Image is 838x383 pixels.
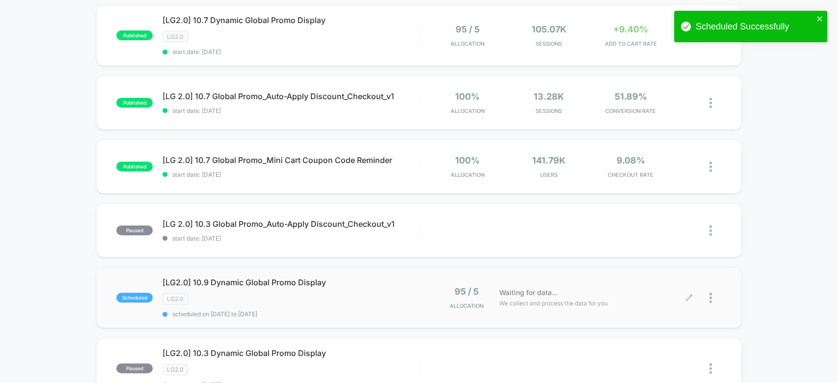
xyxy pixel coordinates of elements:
span: [LG2.0] 10.7 Dynamic Global Promo Display [162,15,418,25]
span: [LG 2.0] 10.7 Global Promo_Mini Cart Coupon Code Reminder [162,155,418,165]
span: LG2.0 [162,293,188,304]
span: Allocation [451,108,485,114]
img: close [709,293,712,303]
span: [LG2.0] 10.9 Dynamic Global Promo Display [162,277,418,287]
span: We collect and process the data for you [499,299,608,308]
span: start date: [DATE] [162,107,418,114]
span: scheduled [116,293,153,302]
span: [LG2.0] 10.3 Dynamic Global Promo Display [162,348,418,358]
span: start date: [DATE] [162,171,418,178]
span: Sessions [511,40,587,47]
span: +9.40% [613,24,648,34]
span: [LG 2.0] 10.3 Global Promo_Auto-Apply Discount_Checkout_v1 [162,219,418,229]
span: 13.28k [534,91,564,102]
span: Allocation [450,302,484,309]
span: Users [511,171,587,178]
span: paused [116,363,153,373]
span: start date: [DATE] [162,235,418,242]
img: close [709,162,712,172]
span: 141.79k [532,155,566,165]
span: 100% [455,91,480,102]
span: scheduled on [DATE] to [DATE] [162,310,418,318]
span: published [116,98,153,108]
span: LG2.0 [162,364,188,375]
span: paused [116,225,153,235]
span: 95 / 5 [456,24,480,34]
span: ADD TO CART RATE [592,40,669,47]
span: CHECKOUT RATE [592,171,669,178]
span: start date: [DATE] [162,48,418,55]
span: published [116,162,153,171]
img: close [709,225,712,236]
span: Allocation [451,40,485,47]
span: 51.89% [614,91,647,102]
span: Sessions [511,108,587,114]
img: close [709,98,712,108]
button: close [816,15,823,24]
span: LG2.0 [162,31,188,42]
span: published [116,30,153,40]
span: Waiting for data... [499,287,558,298]
img: close [709,363,712,374]
div: Scheduled Successfully [696,22,813,32]
span: [LG 2.0] 10.7 Global Promo_Auto-Apply Discount_Checkout_v1 [162,91,418,101]
span: CONVERSION RATE [592,108,669,114]
span: 105.07k [532,24,567,34]
span: 100% [455,155,480,165]
span: Allocation [451,171,485,178]
span: 9.08% [616,155,645,165]
span: 95 / 5 [455,286,479,297]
